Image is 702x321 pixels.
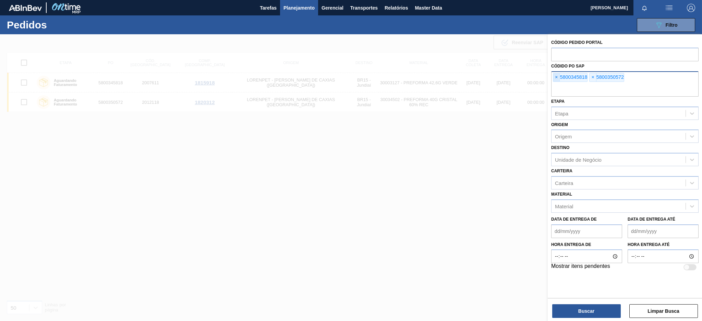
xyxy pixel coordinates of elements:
[665,4,673,12] img: userActions
[687,4,695,12] img: Logout
[385,4,408,12] span: Relatórios
[551,169,572,173] label: Carteira
[555,134,572,139] div: Origem
[590,73,596,82] span: ×
[551,64,584,69] label: Códido PO SAP
[9,5,42,11] img: TNhmsLtSVTkK8tSr43FrP2fwEKptu5GPRR3wAAAABJRU5ErkJggg==
[551,263,610,271] label: Mostrar itens pendentes
[628,217,675,222] label: Data de Entrega até
[551,122,568,127] label: Origem
[551,240,622,250] label: Hora entrega de
[415,4,442,12] span: Master Data
[553,73,588,82] div: 5800345818
[283,4,315,12] span: Planejamento
[551,99,565,104] label: Etapa
[589,73,624,82] div: 5800350572
[628,240,699,250] label: Hora entrega até
[322,4,343,12] span: Gerencial
[555,180,573,186] div: Carteira
[553,73,560,82] span: ×
[551,217,597,222] label: Data de Entrega de
[637,18,695,32] button: Filtro
[555,203,573,209] div: Material
[551,145,569,150] label: Destino
[666,22,678,28] span: Filtro
[7,21,110,29] h1: Pedidos
[260,4,277,12] span: Tarefas
[551,192,572,197] label: Material
[633,3,655,13] button: Notificações
[551,224,622,238] input: dd/mm/yyyy
[555,157,602,163] div: Unidade de Negócio
[551,40,603,45] label: Código Pedido Portal
[555,110,568,116] div: Etapa
[628,224,699,238] input: dd/mm/yyyy
[350,4,378,12] span: Transportes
